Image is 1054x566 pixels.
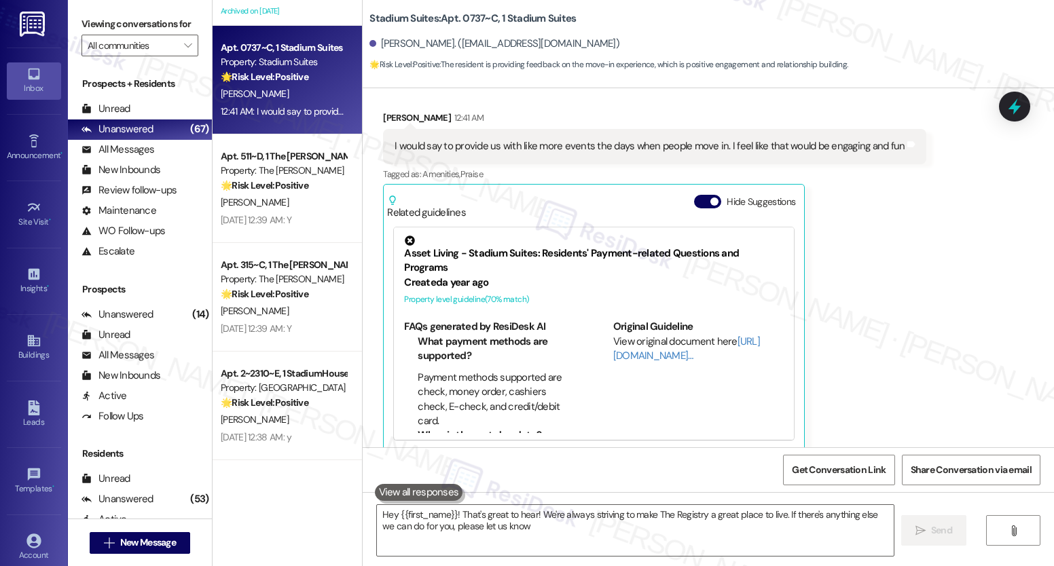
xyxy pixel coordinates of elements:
[184,40,192,51] i: 
[90,532,190,554] button: New Message
[792,463,886,477] span: Get Conversation Link
[7,463,61,499] a: Templates •
[7,62,61,99] a: Inbox
[81,163,160,177] div: New Inbounds
[7,529,61,566] a: Account
[418,428,575,442] li: When is the rent due date?
[104,537,114,548] i: 
[915,525,926,536] i: 
[7,396,61,433] a: Leads
[451,111,484,125] div: 12:41 AM
[81,328,130,342] div: Unread
[60,149,62,158] span: •
[81,512,127,527] div: Active
[187,489,212,510] div: (53)
[20,12,48,37] img: ResiDesk Logo
[404,293,784,307] div: Property level guideline ( 70 % match)
[68,447,212,461] div: Residents
[81,224,165,238] div: WO Follow-ups
[418,371,575,429] li: Payment methods supported are check, money order, cashiers check, E-check, and credit/debit card.
[613,335,784,364] div: View original document here
[783,455,894,485] button: Get Conversation Link
[81,244,134,259] div: Escalate
[81,102,130,116] div: Unread
[81,122,153,136] div: Unanswered
[613,335,760,362] a: [URL][DOMAIN_NAME]…
[418,335,575,364] li: What payment methods are supported?
[404,276,784,290] div: Created a year ago
[81,143,154,157] div: All Messages
[52,482,54,491] span: •
[727,195,795,209] label: Hide Suggestions
[404,235,784,276] div: Asset Living - Stadium Suites: Residents' Payment-related Questions and Programs
[81,204,156,218] div: Maintenance
[460,168,483,180] span: Praise
[7,329,61,366] a: Buildings
[81,389,127,403] div: Active
[931,523,952,537] span: Send
[911,463,1032,477] span: Share Conversation via email
[902,455,1040,485] button: Share Conversation via email
[120,535,176,550] span: New Message
[189,304,212,325] div: (14)
[422,168,460,180] span: Amenities ,
[81,183,177,197] div: Review follow-ups
[369,37,619,51] div: [PERSON_NAME]. ([EMAIL_ADDRESS][DOMAIN_NAME])
[81,307,153,322] div: Unanswered
[901,515,967,546] button: Send
[369,58,848,72] span: : The resident is providing feedback on the move-in experience, which is positive engagement and ...
[387,195,466,220] div: Related guidelines
[81,14,198,35] label: Viewing conversations for
[613,320,693,333] b: Original Guideline
[369,12,576,26] b: Stadium Suites: Apt. 0737~C, 1 Stadium Suites
[369,59,439,70] strong: 🌟 Risk Level: Positive
[81,348,154,362] div: All Messages
[81,472,130,486] div: Unread
[68,77,212,91] div: Prospects + Residents
[7,196,61,233] a: Site Visit •
[383,111,926,130] div: [PERSON_NAME]
[68,282,212,297] div: Prospects
[7,263,61,299] a: Insights •
[81,369,160,383] div: New Inbounds
[187,119,212,140] div: (67)
[395,139,905,153] div: I would say to provide us with like more events the days when people move in. I feel like that wo...
[49,215,51,225] span: •
[88,35,177,56] input: All communities
[81,492,153,506] div: Unanswered
[383,164,926,184] div: Tagged as:
[404,320,545,333] b: FAQs generated by ResiDesk AI
[81,409,144,423] div: Follow Ups
[47,282,49,291] span: •
[1008,525,1019,536] i: 
[377,505,894,556] textarea: Hey {{first_name}}! That's great to hear! We're always striving to make The Registry a great plac...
